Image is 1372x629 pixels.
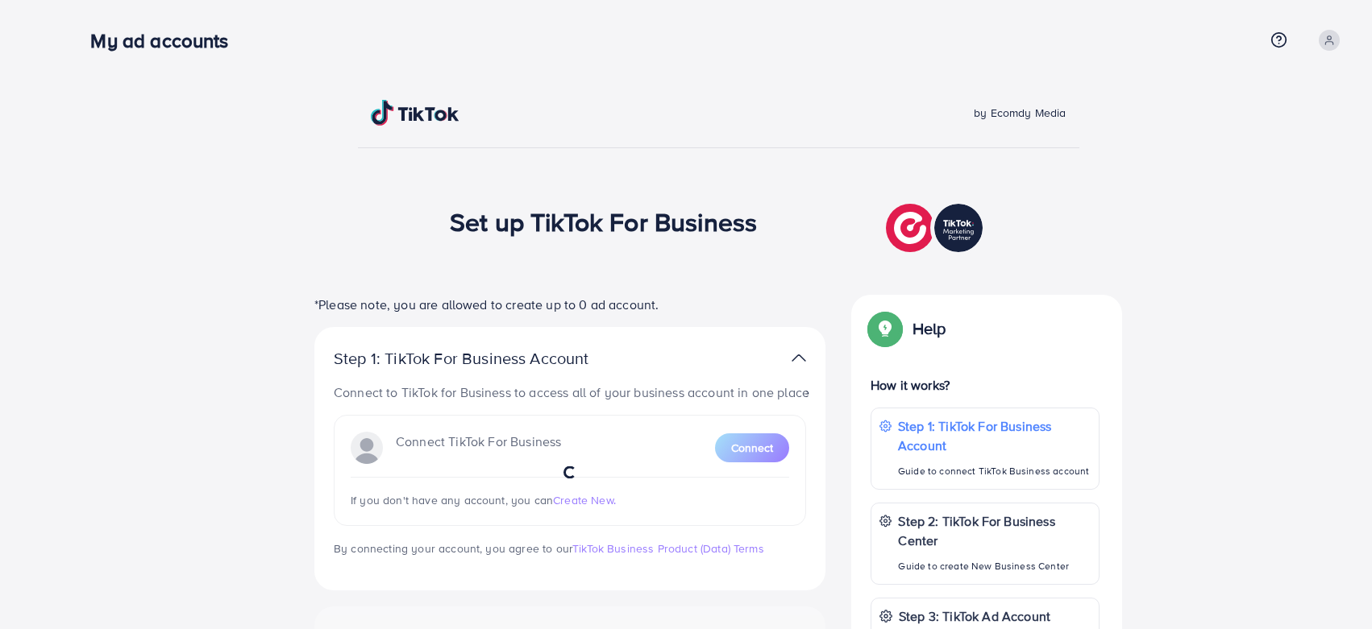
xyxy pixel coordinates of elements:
p: *Please note, you are allowed to create up to 0 ad account. [314,295,825,314]
p: Step 1: TikTok For Business Account [898,416,1091,455]
p: Step 3: TikTok Ad Account [899,606,1050,626]
span: by Ecomdy Media [974,105,1066,121]
p: Step 1: TikTok For Business Account [334,349,640,368]
p: Help [913,319,946,338]
img: Popup guide [871,314,900,343]
p: How it works? [871,375,1100,395]
img: TikTok partner [886,200,987,256]
p: Step 2: TikTok For Business Center [898,511,1091,550]
h3: My ad accounts [90,29,241,52]
h1: Set up TikTok For Business [450,206,757,237]
p: Guide to create New Business Center [898,557,1091,576]
p: Guide to connect TikTok Business account [898,461,1091,481]
img: TikTok [371,100,459,126]
img: TikTok partner [792,346,806,370]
